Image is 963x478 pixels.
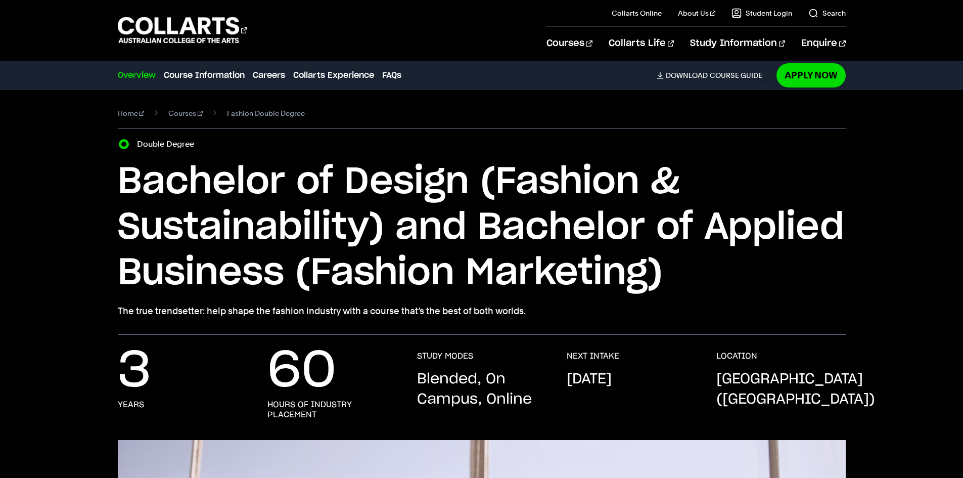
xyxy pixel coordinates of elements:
a: Home [118,106,145,120]
h3: years [118,400,144,410]
a: About Us [678,8,715,18]
p: [DATE] [567,369,612,389]
a: Collarts Online [612,8,662,18]
h1: Bachelor of Design (Fashion & Sustainability) and Bachelor of Applied Business (Fashion Marketing) [118,159,846,296]
a: FAQs [382,69,401,81]
a: Study Information [690,27,785,60]
p: [GEOGRAPHIC_DATA] ([GEOGRAPHIC_DATA]) [716,369,875,410]
div: Go to homepage [118,16,247,45]
a: Careers [253,69,285,81]
a: Courses [546,27,592,60]
p: The true trendsetter: help shape the fashion industry with a course that’s the best of both worlds. [118,304,846,318]
a: Course Information [164,69,245,81]
p: 60 [267,351,336,392]
h3: LOCATION [716,351,757,361]
a: Search [808,8,846,18]
h3: STUDY MODES [417,351,473,361]
a: Collarts Experience [293,69,374,81]
a: Student Login [731,8,792,18]
p: 3 [118,351,151,392]
h3: hours of industry placement [267,400,397,420]
span: Fashion Double Degree [227,106,305,120]
a: Overview [118,69,156,81]
label: Double Degree [137,137,200,151]
span: Download [666,71,708,80]
p: Blended, On Campus, Online [417,369,546,410]
h3: NEXT INTAKE [567,351,619,361]
a: Apply Now [776,63,846,87]
a: Courses [168,106,203,120]
a: DownloadCourse Guide [657,71,770,80]
a: Collarts Life [609,27,674,60]
a: Enquire [801,27,845,60]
